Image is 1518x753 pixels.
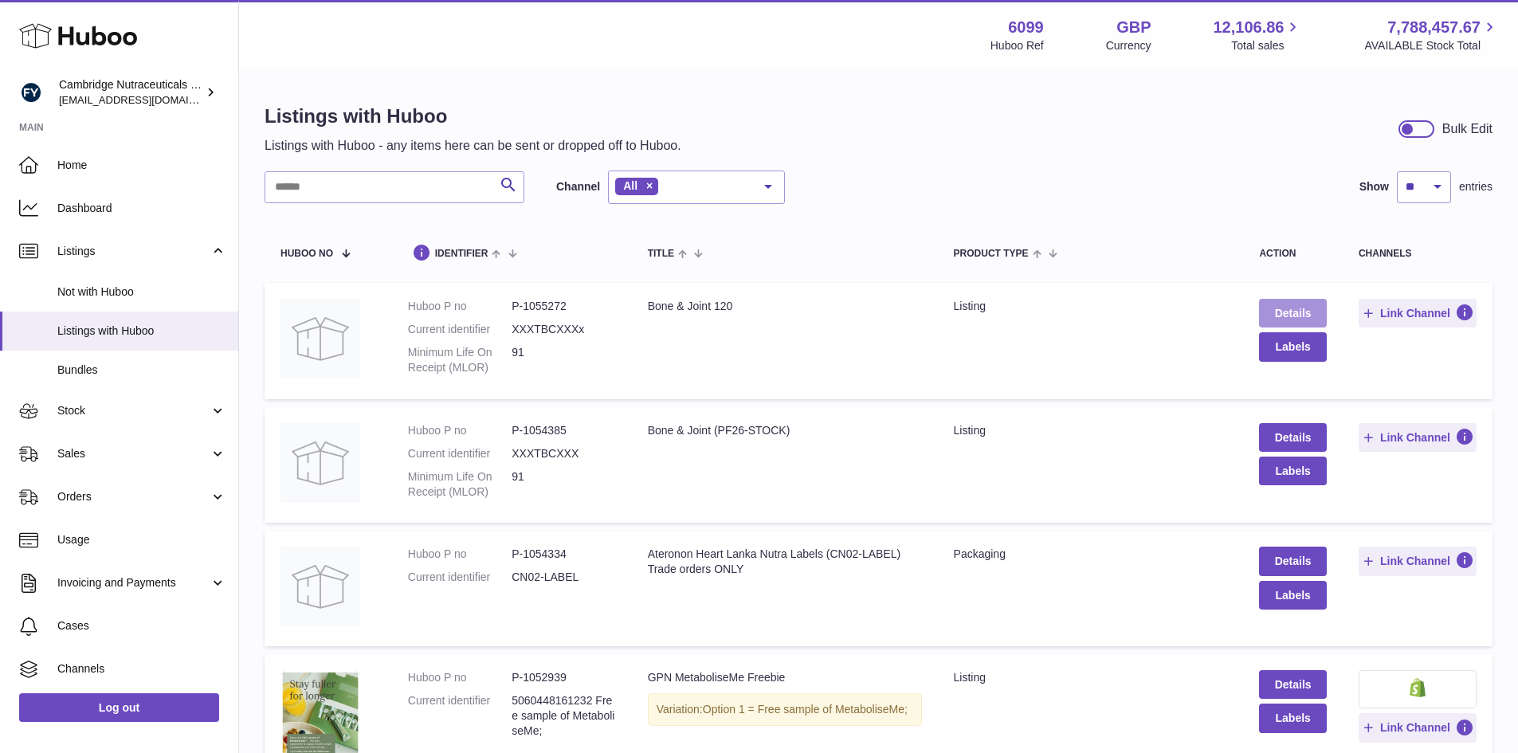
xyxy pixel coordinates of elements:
[59,93,234,106] span: [EMAIL_ADDRESS][DOMAIN_NAME]
[57,446,210,461] span: Sales
[280,423,360,503] img: Bone & Joint (PF26-STOCK)
[703,703,908,716] span: Option 1 = Free sample of MetaboliseMe;
[1259,581,1327,610] button: Labels
[623,179,637,192] span: All
[648,249,674,259] span: title
[512,670,615,685] dd: P-1052939
[1364,17,1499,53] a: 7,788,457.67 AVAILABLE Stock Total
[57,201,226,216] span: Dashboard
[1364,38,1499,53] span: AVAILABLE Stock Total
[954,249,1029,259] span: Product Type
[57,324,226,339] span: Listings with Huboo
[512,322,615,337] dd: XXXTBCXXXx
[57,532,226,547] span: Usage
[19,80,43,104] img: huboo@camnutra.com
[408,693,512,739] dt: Current identifier
[1259,670,1327,699] a: Details
[408,423,512,438] dt: Huboo P no
[57,403,210,418] span: Stock
[512,547,615,562] dd: P-1054334
[1259,547,1327,575] a: Details
[512,423,615,438] dd: P-1054385
[408,547,512,562] dt: Huboo P no
[512,446,615,461] dd: XXXTBCXXX
[648,547,922,577] div: Ateronon Heart Lanka Nutra Labels (CN02-LABEL) Trade orders ONLY
[1359,547,1477,575] button: Link Channel
[435,249,488,259] span: identifier
[57,618,226,633] span: Cases
[1442,120,1493,138] div: Bulk Edit
[265,104,681,129] h1: Listings with Huboo
[954,547,1228,562] div: packaging
[1380,430,1450,445] span: Link Channel
[1359,299,1477,327] button: Link Channel
[1116,17,1151,38] strong: GBP
[1359,179,1389,194] label: Show
[57,158,226,173] span: Home
[57,363,226,378] span: Bundles
[954,670,1228,685] div: listing
[990,38,1044,53] div: Huboo Ref
[59,77,202,108] div: Cambridge Nutraceuticals Ltd
[1259,249,1327,259] div: action
[1213,17,1284,38] span: 12,106.86
[954,423,1228,438] div: listing
[57,575,210,590] span: Invoicing and Payments
[1008,17,1044,38] strong: 6099
[512,570,615,585] dd: CN02-LABEL
[408,469,512,500] dt: Minimum Life On Receipt (MLOR)
[408,299,512,314] dt: Huboo P no
[1387,17,1481,38] span: 7,788,457.67
[280,299,360,378] img: Bone & Joint 120
[1106,38,1151,53] div: Currency
[408,670,512,685] dt: Huboo P no
[556,179,600,194] label: Channel
[648,670,922,685] div: GPN MetaboliseMe Freebie
[1359,713,1477,742] button: Link Channel
[512,693,615,739] dd: 5060448161232 Free sample of MetaboliseMe;
[1231,38,1302,53] span: Total sales
[57,661,226,677] span: Channels
[1259,704,1327,732] button: Labels
[1259,299,1327,327] a: Details
[1410,678,1426,697] img: shopify-small.png
[1213,17,1302,53] a: 12,106.86 Total sales
[1380,720,1450,735] span: Link Channel
[280,249,333,259] span: Huboo no
[19,693,219,722] a: Log out
[512,469,615,500] dd: 91
[265,137,681,155] p: Listings with Huboo - any items here can be sent or dropped off to Huboo.
[1259,457,1327,485] button: Labels
[1259,423,1327,452] a: Details
[408,570,512,585] dt: Current identifier
[1259,332,1327,361] button: Labels
[648,299,922,314] div: Bone & Joint 120
[648,693,922,726] div: Variation:
[1359,249,1477,259] div: channels
[954,299,1228,314] div: listing
[57,244,210,259] span: Listings
[57,284,226,300] span: Not with Huboo
[1380,306,1450,320] span: Link Channel
[648,423,922,438] div: Bone & Joint (PF26-STOCK)
[57,489,210,504] span: Orders
[1459,179,1493,194] span: entries
[512,345,615,375] dd: 91
[408,446,512,461] dt: Current identifier
[408,322,512,337] dt: Current identifier
[280,547,360,626] img: Ateronon Heart Lanka Nutra Labels (CN02-LABEL) Trade orders ONLY
[1380,554,1450,568] span: Link Channel
[1359,423,1477,452] button: Link Channel
[512,299,615,314] dd: P-1055272
[408,345,512,375] dt: Minimum Life On Receipt (MLOR)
